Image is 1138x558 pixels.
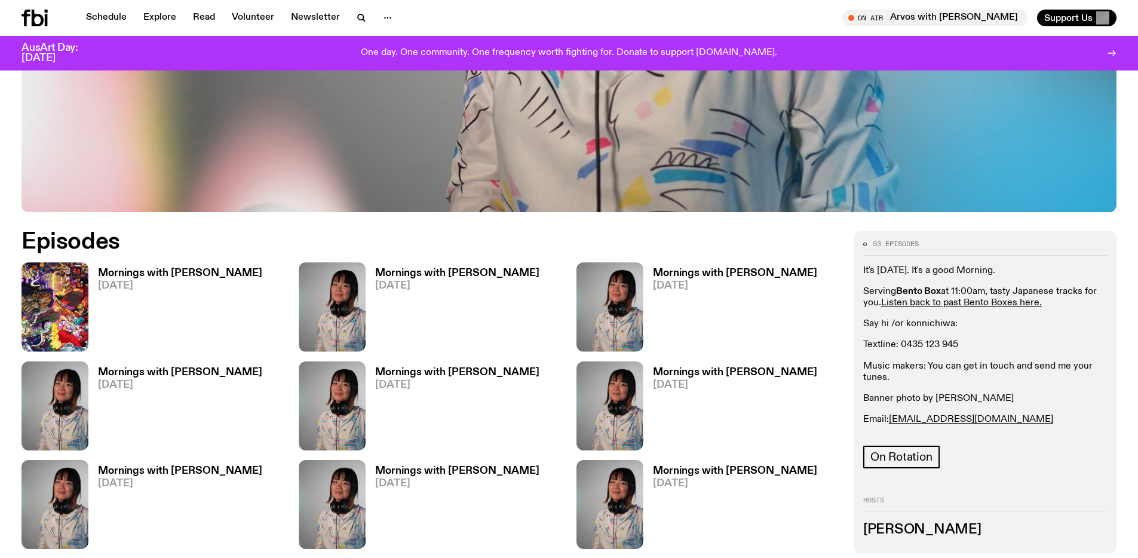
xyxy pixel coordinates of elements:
p: Textline: 0435 123 945 [863,339,1107,351]
span: [DATE] [98,479,262,489]
img: Kana Frazer is smiling at the camera with her head tilted slightly to her left. She wears big bla... [299,262,366,351]
h3: Mornings with [PERSON_NAME] [375,367,539,378]
a: Mornings with [PERSON_NAME][DATE] [88,466,262,549]
img: Kana Frazer is smiling at the camera with her head tilted slightly to her left. She wears big bla... [576,361,643,450]
span: [DATE] [653,281,817,291]
a: Mornings with [PERSON_NAME][DATE] [643,268,817,351]
h3: Mornings with [PERSON_NAME] [98,367,262,378]
a: [EMAIL_ADDRESS][DOMAIN_NAME] [889,415,1053,424]
span: [DATE] [375,281,539,291]
p: Serving at 11:00am, tasty Japanese tracks for you. [863,286,1107,309]
strong: Bento Box [896,287,941,296]
h3: Mornings with [PERSON_NAME] [375,466,539,476]
a: Volunteer [225,10,281,26]
a: Mornings with [PERSON_NAME][DATE] [643,367,817,450]
a: Read [186,10,222,26]
h3: Mornings with [PERSON_NAME] [375,268,539,278]
img: Kana Frazer is smiling at the camera with her head tilted slightly to her left. She wears big bla... [576,460,643,549]
h3: Mornings with [PERSON_NAME] [653,466,817,476]
h3: Mornings with [PERSON_NAME] [98,268,262,278]
span: [DATE] [98,380,262,390]
p: Banner photo by [PERSON_NAME] [863,393,1107,404]
span: [DATE] [98,281,262,291]
p: It's [DATE]. It's a good Morning. [863,265,1107,277]
h3: AusArt Day: [DATE] [22,43,98,63]
img: Kana Frazer is smiling at the camera with her head tilted slightly to her left. She wears big bla... [22,460,88,549]
p: Music makers: You can get in touch and send me your tunes. [863,361,1107,384]
a: Mornings with [PERSON_NAME][DATE] [88,268,262,351]
h3: Mornings with [PERSON_NAME] [653,268,817,278]
a: On Rotation [863,446,940,468]
img: Kana Frazer is smiling at the camera with her head tilted slightly to her left. She wears big bla... [22,361,88,450]
a: Listen back to past Bento Boxes here. [881,298,1042,308]
a: Newsletter [284,10,347,26]
a: Schedule [79,10,134,26]
span: 93 episodes [873,241,919,247]
h3: Mornings with [PERSON_NAME] [98,466,262,476]
h2: Hosts [863,497,1107,511]
img: Kana Frazer is smiling at the camera with her head tilted slightly to her left. She wears big bla... [299,361,366,450]
a: Mornings with [PERSON_NAME][DATE] [366,466,539,549]
p: Email: [863,414,1107,425]
span: On Rotation [870,450,933,464]
h3: [PERSON_NAME] [863,523,1107,536]
span: [DATE] [375,380,539,390]
span: [DATE] [653,380,817,390]
p: Say hi /or konnichiwa: [863,318,1107,330]
p: One day. One community. One frequency worth fighting for. Donate to support [DOMAIN_NAME]. [361,48,777,59]
h3: Mornings with [PERSON_NAME] [653,367,817,378]
span: [DATE] [653,479,817,489]
a: Mornings with [PERSON_NAME][DATE] [643,466,817,549]
img: Kana Frazer is smiling at the camera with her head tilted slightly to her left. She wears big bla... [576,262,643,351]
span: [DATE] [375,479,539,489]
a: Mornings with [PERSON_NAME][DATE] [366,268,539,351]
h2: Episodes [22,231,747,253]
button: On AirArvos with [PERSON_NAME] [842,10,1027,26]
a: Mornings with [PERSON_NAME][DATE] [88,367,262,450]
span: Support Us [1044,13,1093,23]
img: Kana Frazer is smiling at the camera with her head tilted slightly to her left. She wears big bla... [299,460,366,549]
a: Explore [136,10,183,26]
button: Support Us [1037,10,1116,26]
a: Mornings with [PERSON_NAME][DATE] [366,367,539,450]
